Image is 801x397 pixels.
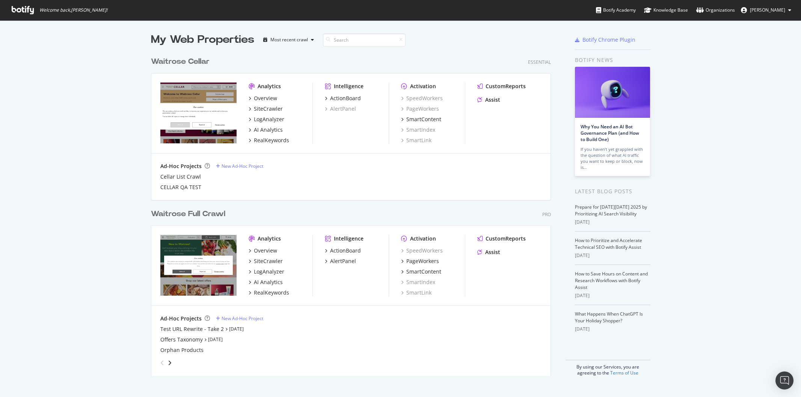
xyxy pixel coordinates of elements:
[160,336,203,343] a: Offers Taxonomy
[477,235,526,242] a: CustomReports
[167,359,172,367] div: angle-right
[160,183,201,191] a: CELLAR QA TEST
[485,96,500,104] div: Assist
[644,6,688,14] div: Knowledge Base
[406,268,441,275] div: SmartContent
[775,371,793,389] div: Open Intercom Messenger
[249,105,283,113] a: SiteCrawler
[254,289,289,296] div: RealKeywords
[575,252,650,259] div: [DATE]
[477,83,526,90] a: CustomReports
[249,116,284,123] a: LogAnalyzer
[401,268,441,275] a: SmartContent
[486,83,526,90] div: CustomReports
[249,278,283,286] a: AI Analytics
[566,360,650,376] div: By using our Services, you are agreeing to the
[249,289,289,296] a: RealKeywords
[323,33,406,47] input: Search
[39,7,107,13] span: Welcome back, [PERSON_NAME] !
[477,96,500,104] a: Assist
[610,370,638,376] a: Terms of Use
[216,163,263,169] a: New Ad-Hoc Project
[330,257,356,265] div: AlertPanel
[575,311,643,324] a: What Happens When ChatGPT Is Your Holiday Shopper?
[401,137,431,144] a: SmartLink
[575,237,642,250] a: How to Prioritize and Accelerate Technical SEO with Botify Assist
[696,6,735,14] div: Organizations
[249,247,277,254] a: Overview
[160,346,204,354] a: Orphan Products
[229,326,244,332] a: [DATE]
[208,336,223,343] a: [DATE]
[222,163,263,169] div: New Ad-Hoc Project
[254,95,277,102] div: Overview
[750,7,785,13] span: Magda Rapala
[542,211,551,218] div: Pro
[325,257,356,265] a: AlertPanel
[401,278,435,286] a: SmartIndex
[401,289,431,296] a: SmartLink
[254,116,284,123] div: LogAnalyzer
[151,47,557,376] div: grid
[325,95,361,102] a: ActionBoard
[406,257,439,265] div: PageWorkers
[254,247,277,254] div: Overview
[401,95,443,102] a: SpeedWorkers
[334,83,364,90] div: Intelligence
[406,116,441,123] div: SmartContent
[258,83,281,90] div: Analytics
[477,248,500,256] a: Assist
[401,247,443,254] a: SpeedWorkers
[581,123,639,143] a: Why You Need an AI Bot Governance Plan (and How to Build One)
[151,56,213,67] a: Waitrose Cellar
[735,4,797,16] button: [PERSON_NAME]
[216,315,263,322] a: New Ad-Hoc Project
[258,235,281,242] div: Analytics
[151,209,228,220] a: Waitrose Full Crawl
[270,38,308,42] div: Most recent crawl
[575,36,635,44] a: Botify Chrome Plugin
[249,126,283,134] a: AI Analytics
[575,326,650,332] div: [DATE]
[330,247,361,254] div: ActionBoard
[249,257,283,265] a: SiteCrawler
[249,95,277,102] a: Overview
[528,59,551,65] div: Essential
[582,36,635,44] div: Botify Chrome Plugin
[325,105,356,113] div: AlertPanel
[254,278,283,286] div: AI Analytics
[151,56,210,67] div: Waitrose Cellar
[410,83,436,90] div: Activation
[575,56,650,64] div: Botify news
[151,209,225,220] div: Waitrose Full Crawl
[401,116,441,123] a: SmartContent
[254,105,283,113] div: SiteCrawler
[410,235,436,242] div: Activation
[254,126,283,134] div: AI Analytics
[575,187,650,195] div: Latest Blog Posts
[401,257,439,265] a: PageWorkers
[596,6,636,14] div: Botify Academy
[160,162,202,170] div: Ad-Hoc Projects
[260,34,317,46] button: Most recent crawl
[401,105,439,113] a: PageWorkers
[581,146,644,170] div: If you haven’t yet grappled with the question of what AI traffic you want to keep or block, now is…
[160,325,224,333] a: Test URL Rewrite - Take 2
[401,126,435,134] a: SmartIndex
[160,235,237,296] img: www.waitrose.com
[222,315,263,322] div: New Ad-Hoc Project
[160,83,237,143] img: waitrosecellar.com
[325,247,361,254] a: ActionBoard
[151,32,254,47] div: My Web Properties
[254,257,283,265] div: SiteCrawler
[160,173,201,180] a: Cellar List Crawl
